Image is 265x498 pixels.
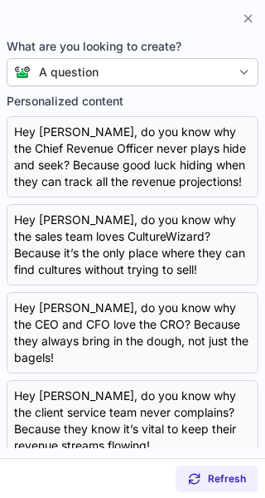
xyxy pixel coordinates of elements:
[7,66,31,79] img: Connie from ContactOut
[7,38,258,55] span: What are you looking to create?
[7,93,258,110] label: Personalized content
[176,466,258,492] button: Refresh
[14,212,251,278] div: Hey [PERSON_NAME], do you know why the sales team loves CultureWizard? Because it’s the only plac...
[14,300,251,366] div: Hey [PERSON_NAME], do you know why the CEO and CFO love the CRO? Because they always bring in the...
[208,472,246,486] span: Refresh
[14,388,251,454] div: Hey [PERSON_NAME], do you know why the client service team never complains? Because they know it’...
[39,64,99,81] div: A question
[14,124,251,190] div: Hey [PERSON_NAME], do you know why the Chief Revenue Officer never plays hide and seek? Because g...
